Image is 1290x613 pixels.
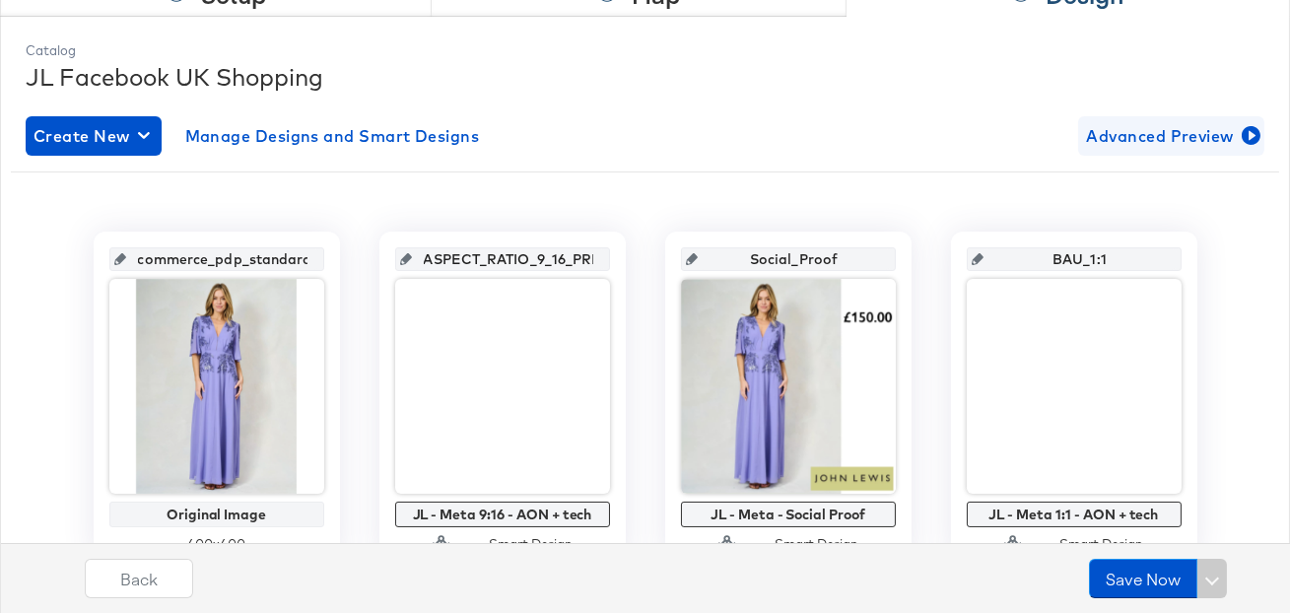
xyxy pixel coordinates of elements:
div: Catalog [26,41,1264,60]
span: Manage Designs and Smart Designs [185,122,480,150]
div: JL - Meta 9:16 - AON + tech [400,507,605,522]
div: JL - Meta - Social Proof [686,507,891,522]
button: Create New [26,116,162,156]
div: JL - Meta 1:1 - AON + tech [972,507,1177,522]
div: Original Image [114,507,319,522]
button: Advanced Preview [1078,116,1264,156]
button: Back [85,559,193,598]
span: Advanced Preview [1086,122,1256,150]
button: Save Now [1089,559,1197,598]
span: Create New [34,122,154,150]
button: Manage Designs and Smart Designs [177,116,488,156]
div: JL Facebook UK Shopping [26,60,1264,94]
